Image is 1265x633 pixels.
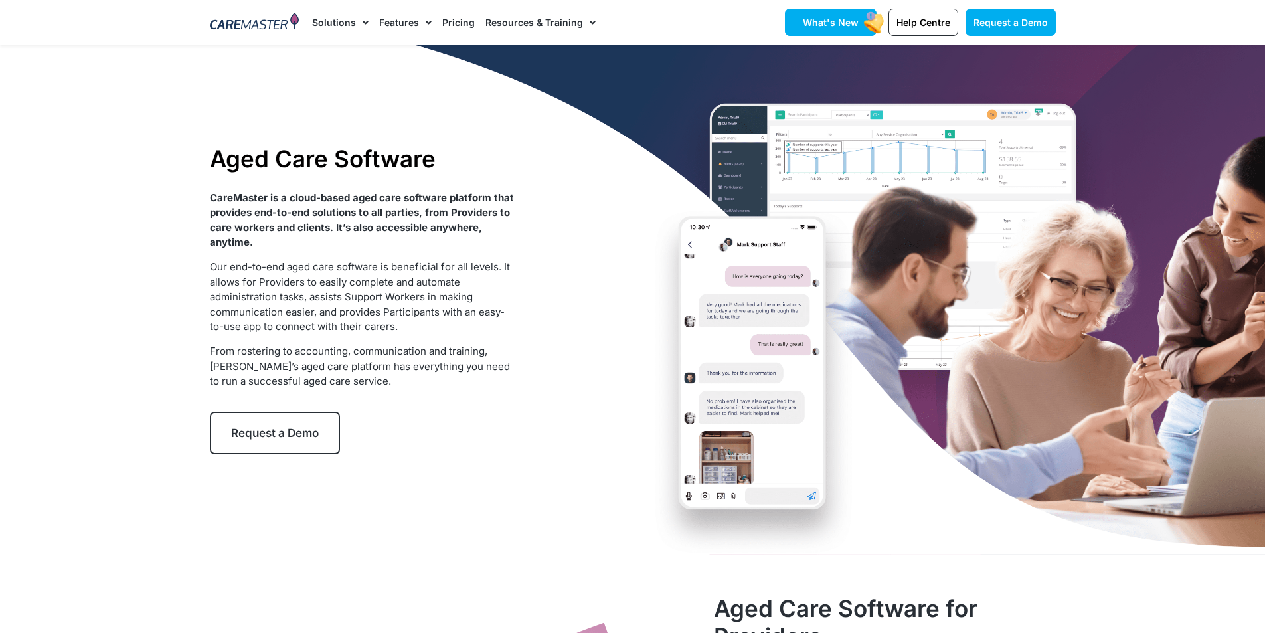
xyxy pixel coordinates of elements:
[803,17,859,28] span: What's New
[896,17,950,28] span: Help Centre
[888,9,958,36] a: Help Centre
[210,412,340,454] a: Request a Demo
[210,13,299,33] img: CareMaster Logo
[210,260,510,333] span: Our end-to-end aged care software is beneficial for all levels. It allows for Providers to easily...
[210,145,515,173] h1: Aged Care Software
[973,17,1048,28] span: Request a Demo
[210,345,510,387] span: From rostering to accounting, communication and training, [PERSON_NAME]’s aged care platform has ...
[966,9,1056,36] a: Request a Demo
[231,426,319,440] span: Request a Demo
[210,191,514,249] strong: CareMaster is a cloud-based aged care software platform that provides end-to-end solutions to all...
[785,9,877,36] a: What's New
